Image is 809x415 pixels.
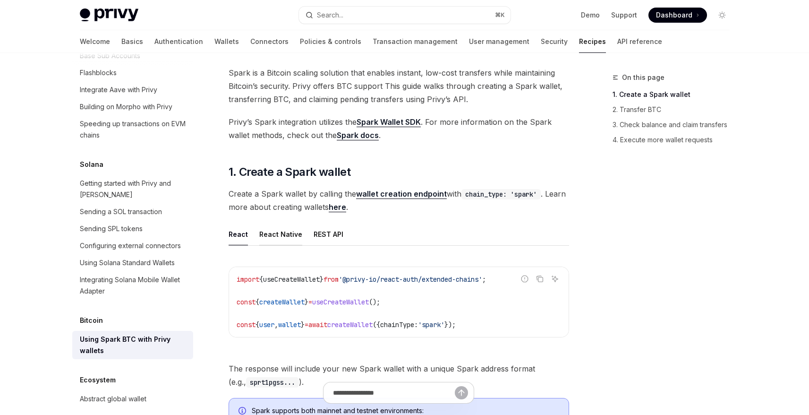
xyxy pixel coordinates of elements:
span: Dashboard [656,10,692,20]
a: Sending a SOL transaction [72,203,193,220]
a: Getting started with Privy and [PERSON_NAME] [72,175,193,203]
div: Using Spark BTC with Privy wallets [80,334,187,356]
a: Sending SPL tokens [72,220,193,237]
a: wallet creation endpoint [356,189,447,199]
span: createWallet [327,320,373,329]
h5: Bitcoin [80,315,103,326]
a: Dashboard [648,8,707,23]
span: 1. Create a Spark wallet [229,164,351,180]
button: Open search [299,7,511,24]
a: 1. Create a Spark wallet [613,87,737,102]
a: Spark Wallet SDK [357,117,421,127]
a: 4. Execute more wallet requests [613,132,737,147]
a: Spark docs [337,130,379,140]
div: Search... [317,9,343,21]
button: Send message [455,386,468,399]
div: React Native [259,223,302,245]
span: wallet [278,320,301,329]
button: Copy the contents from the code block [534,273,546,285]
a: Speeding up transactions on EVM chains [72,115,193,144]
span: } [301,320,305,329]
a: Configuring external connectors [72,237,193,254]
a: Support [611,10,637,20]
span: = [305,320,308,329]
a: Using Spark BTC with Privy wallets [72,331,193,359]
span: const [237,320,255,329]
a: Abstract global wallet [72,390,193,407]
div: Integrate Aave with Privy [80,84,157,95]
code: chain_type: 'spark' [461,189,541,199]
span: } [320,275,324,284]
a: Connectors [250,30,289,53]
h5: Solana [80,159,103,170]
div: Getting started with Privy and [PERSON_NAME] [80,178,187,200]
a: API reference [617,30,662,53]
span: useCreateWallet [312,298,369,306]
div: Configuring external connectors [80,240,181,251]
a: Recipes [579,30,606,53]
div: Speeding up transactions on EVM chains [80,118,187,141]
span: user [259,320,274,329]
div: React [229,223,248,245]
span: createWallet [259,298,305,306]
a: Using Solana Standard Wallets [72,254,193,271]
a: Transaction management [373,30,458,53]
span: '@privy-io/react-auth/extended-chains' [339,275,482,284]
span: ⌘ K [495,11,505,19]
a: Welcome [80,30,110,53]
a: Integrate Aave with Privy [72,81,193,98]
a: User management [469,30,529,53]
span: }); [444,320,456,329]
span: { [255,298,259,306]
h5: Ecosystem [80,374,116,386]
span: The response will include your new Spark wallet with a unique Spark address format (e.g., ). [229,362,569,389]
span: const [237,298,255,306]
span: ; [482,275,486,284]
div: REST API [314,223,343,245]
span: ({ [373,320,380,329]
span: } [305,298,308,306]
div: Building on Morpho with Privy [80,101,172,112]
div: Sending SPL tokens [80,223,143,234]
a: Security [541,30,568,53]
span: await [308,320,327,329]
div: Sending a SOL transaction [80,206,162,217]
input: Ask a question... [333,382,455,403]
button: Ask AI [549,273,561,285]
span: { [259,275,263,284]
span: , [274,320,278,329]
span: 'spark' [418,320,444,329]
span: Create a Spark wallet by calling the with . Learn more about creating wallets . [229,187,569,214]
img: light logo [80,9,138,22]
a: Basics [121,30,143,53]
a: 3. Check balance and claim transfers [613,117,737,132]
span: useCreateWallet [263,275,320,284]
div: Flashblocks [80,67,117,78]
div: Using Solana Standard Wallets [80,257,175,268]
span: = [308,298,312,306]
a: Authentication [154,30,203,53]
span: from [324,275,339,284]
a: 2. Transfer BTC [613,102,737,117]
span: { [255,320,259,329]
button: Toggle dark mode [715,8,730,23]
code: sprt1pgss... [246,377,299,388]
span: chainType: [380,320,418,329]
a: Integrating Solana Mobile Wallet Adapter [72,271,193,300]
a: Wallets [214,30,239,53]
a: Demo [581,10,600,20]
a: Building on Morpho with Privy [72,98,193,115]
button: Report incorrect code [519,273,531,285]
div: Integrating Solana Mobile Wallet Adapter [80,274,187,297]
a: here [329,202,346,212]
a: Policies & controls [300,30,361,53]
span: import [237,275,259,284]
span: On this page [622,72,664,83]
div: Abstract global wallet [80,393,146,405]
span: Privy’s Spark integration utilizes the . For more information on the Spark wallet methods, check ... [229,115,569,142]
span: Spark is a Bitcoin scaling solution that enables instant, low-cost transfers while maintaining Bi... [229,66,569,106]
a: Flashblocks [72,64,193,81]
span: (); [369,298,380,306]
